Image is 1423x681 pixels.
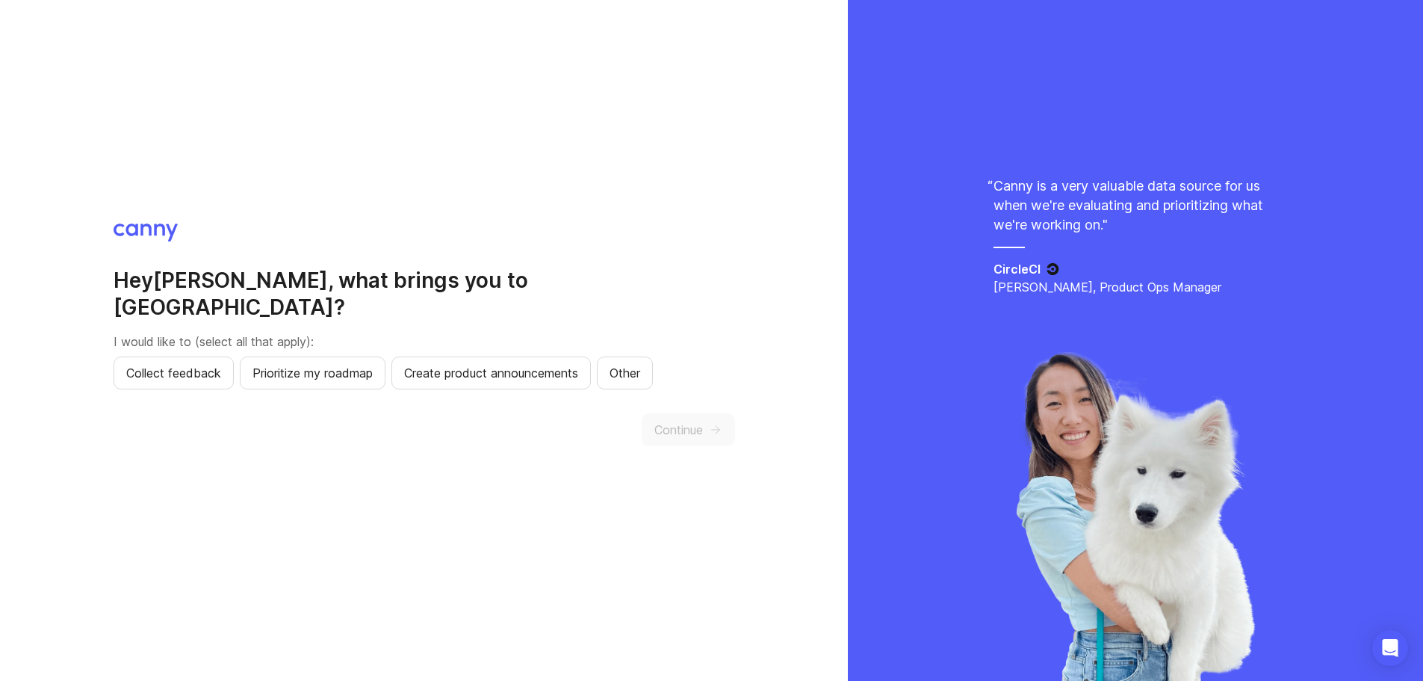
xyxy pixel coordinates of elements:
[642,413,735,446] button: Continue
[993,260,1041,278] h5: CircleCI
[114,357,234,389] button: Collect feedback
[114,224,179,241] img: Canny logo
[1372,630,1408,666] div: Open Intercom Messenger
[993,176,1277,235] p: Canny is a very valuable data source for us when we're evaluating and prioritizing what we're wor...
[1014,352,1257,681] img: liya-429d2be8cea6414bfc71c507a98abbfa.webp
[610,364,640,382] span: Other
[126,364,221,382] span: Collect feedback
[252,364,373,382] span: Prioritize my roadmap
[404,364,578,382] span: Create product announcements
[993,278,1277,296] p: [PERSON_NAME], Product Ops Manager
[597,357,653,389] button: Other
[114,333,735,351] p: I would like to (select all that apply):
[391,357,591,389] button: Create product announcements
[240,357,385,389] button: Prioritize my roadmap
[654,421,703,439] span: Continue
[114,267,735,321] h2: Hey [PERSON_NAME] , what brings you to [GEOGRAPHIC_DATA]?
[1047,263,1059,275] img: CircleCI logo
